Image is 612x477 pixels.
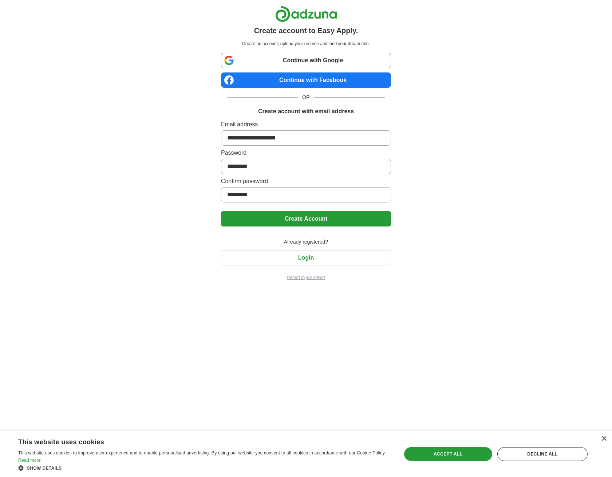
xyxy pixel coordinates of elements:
button: Create Account [221,211,391,226]
a: Read more, opens a new window [18,458,41,463]
a: Return to job advert [221,274,391,281]
div: Close [601,436,607,442]
div: Decline all [497,447,588,461]
h1: Create account with email address [258,107,354,116]
img: Adzuna logo [275,6,337,22]
a: Continue with Google [221,53,391,68]
div: Show details [18,464,390,472]
span: This website uses cookies to improve user experience and to enable personalised advertising. By u... [18,450,386,456]
label: Email address [221,120,391,129]
button: Login [221,250,391,265]
p: Create an account, upload your resume and land your dream role. [222,40,390,47]
h1: Create account to Easy Apply. [254,25,358,36]
div: This website uses cookies [18,435,372,446]
div: Accept all [404,447,492,461]
span: Already registered? [280,238,332,246]
label: Confirm password [221,177,391,186]
span: OR [298,94,314,101]
a: Continue with Facebook [221,72,391,88]
label: Password [221,149,391,157]
span: Show details [27,466,62,471]
a: Login [221,255,391,261]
